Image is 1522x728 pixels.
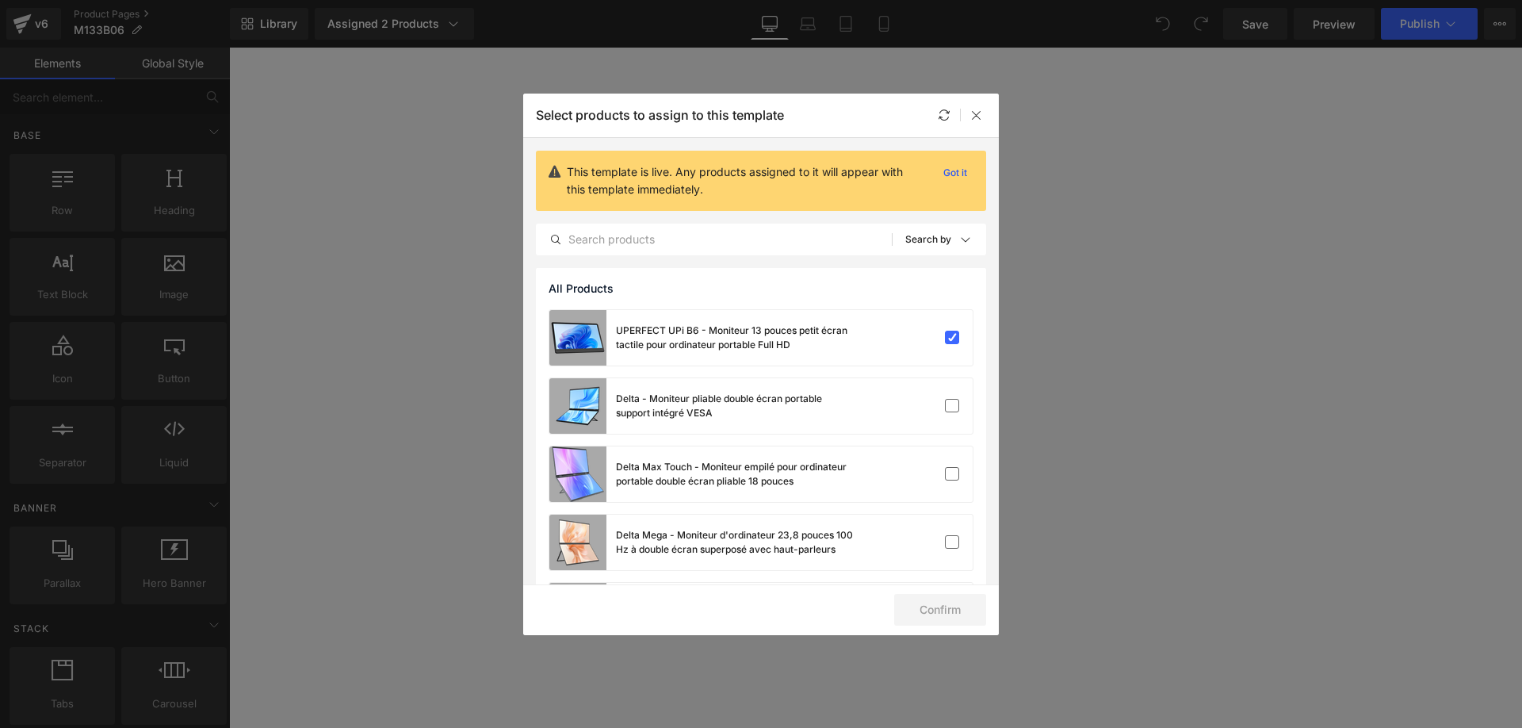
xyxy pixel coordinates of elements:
[549,310,606,366] a: product-img
[549,583,606,638] a: product-img
[567,163,924,198] p: This template is live. Any products assigned to it will appear with this template immediately.
[894,594,986,626] button: Confirm
[536,107,784,123] p: Select products to assign to this template
[905,234,951,245] p: Search by
[537,230,892,249] input: Search products
[549,446,606,502] a: product-img
[549,378,606,434] a: product-img
[549,282,614,295] span: All Products
[616,528,854,557] div: Delta Mega - Moniteur d'ordinateur 23,8 pouces 100 Hz à double écran superposé avec haut-parleurs
[937,163,973,182] p: Got it
[616,324,854,352] div: UPERFECT UPi B6 - Moniteur 13 pouces petit écran tactile pour ordinateur portable Full HD
[616,392,854,420] div: Delta - Moniteur pliable double écran portable support intégré VESA
[616,460,854,489] div: Delta Max Touch - Moniteur empilé pour ordinateur portable double écran pliable 18 pouces
[549,515,606,570] a: product-img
